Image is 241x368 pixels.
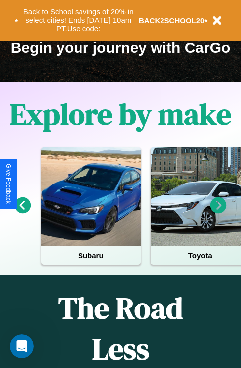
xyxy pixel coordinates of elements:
[10,334,34,358] iframe: Intercom live chat
[41,246,141,265] h4: Subaru
[10,94,231,134] h1: Explore by make
[139,16,205,25] b: BACK2SCHOOL20
[18,5,139,36] button: Back to School savings of 20% in select cities! Ends [DATE] 10am PT.Use code:
[5,164,12,204] div: Give Feedback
